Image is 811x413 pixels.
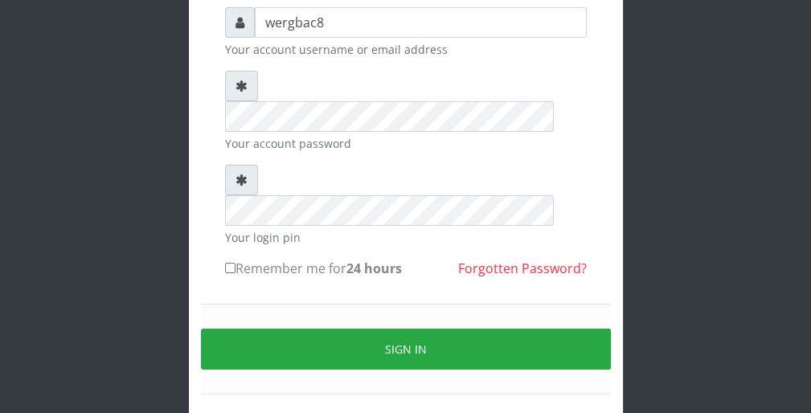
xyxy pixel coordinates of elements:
[225,41,587,58] small: Your account username or email address
[458,260,587,277] a: Forgotten Password?
[225,263,236,273] input: Remember me for24 hours
[255,7,587,38] input: Username or email address
[346,260,402,277] b: 24 hours
[225,259,402,278] label: Remember me for
[225,135,587,152] small: Your account password
[225,229,587,246] small: Your login pin
[201,329,611,370] button: Sign in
